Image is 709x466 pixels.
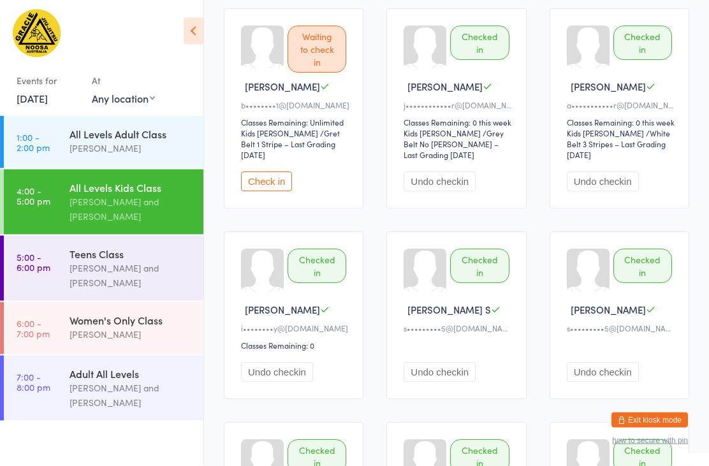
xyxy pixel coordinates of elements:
[4,356,203,421] a: 7:00 -8:00 pmAdult All Levels[PERSON_NAME] and [PERSON_NAME]
[17,132,50,152] time: 1:00 - 2:00 pm
[4,170,203,235] a: 4:00 -5:00 pmAll Levels Kids Class[PERSON_NAME] and [PERSON_NAME]
[567,100,676,111] div: a•••••••••••r@[DOMAIN_NAME]
[611,412,688,428] button: Exit kiosk mode
[288,249,346,284] div: Checked in
[404,172,476,192] button: Undo checkin
[404,128,504,161] span: / Grey Belt No [PERSON_NAME] – Last Grading [DATE]
[404,117,513,128] div: Classes Remaining: 0 this week
[69,194,193,224] div: [PERSON_NAME] and [PERSON_NAME]
[567,117,676,128] div: Classes Remaining: 0 this week
[17,252,50,272] time: 5:00 - 6:00 pm
[69,141,193,156] div: [PERSON_NAME]
[241,117,350,128] div: Classes Remaining: Unlimited
[92,91,155,105] div: Any location
[241,340,350,351] div: Classes Remaining: 0
[241,128,340,161] span: / Gret Belt 1 Stripe – Last Grading [DATE]
[450,249,509,284] div: Checked in
[613,249,672,284] div: Checked in
[69,247,193,261] div: Teens Class
[69,313,193,327] div: Women's Only Class
[17,91,48,105] a: [DATE]
[17,318,50,339] time: 6:00 - 7:00 pm
[69,327,193,342] div: [PERSON_NAME]
[17,372,50,392] time: 7:00 - 8:00 pm
[245,303,320,317] span: [PERSON_NAME]
[245,80,320,94] span: [PERSON_NAME]
[404,128,481,139] div: Kids [PERSON_NAME]
[4,236,203,301] a: 5:00 -6:00 pmTeens Class[PERSON_NAME] and [PERSON_NAME]
[241,172,292,192] button: Check in
[567,363,639,382] button: Undo checkin
[69,180,193,194] div: All Levels Kids Class
[404,323,513,334] div: s•••••••••5@[DOMAIN_NAME]
[92,70,155,91] div: At
[69,261,193,290] div: [PERSON_NAME] and [PERSON_NAME]
[613,26,672,61] div: Checked in
[571,80,646,94] span: [PERSON_NAME]
[17,70,79,91] div: Events for
[4,116,203,168] a: 1:00 -2:00 pmAll Levels Adult Class[PERSON_NAME]
[17,186,50,206] time: 4:00 - 5:00 pm
[612,436,688,445] button: how to secure with pin
[241,363,313,382] button: Undo checkin
[567,323,676,334] div: s•••••••••5@[DOMAIN_NAME]
[288,26,346,73] div: Waiting to check in
[567,172,639,192] button: Undo checkin
[69,367,193,381] div: Adult All Levels
[241,323,350,334] div: i••••••••y@[DOMAIN_NAME]
[407,80,483,94] span: [PERSON_NAME]
[241,128,318,139] div: Kids [PERSON_NAME]
[567,128,644,139] div: Kids [PERSON_NAME]
[571,303,646,317] span: [PERSON_NAME]
[69,381,193,410] div: [PERSON_NAME] and [PERSON_NAME]
[567,128,670,161] span: / White Belt 3 Stripes – Last Grading [DATE]
[450,26,509,61] div: Checked in
[69,127,193,141] div: All Levels Adult Class
[404,100,513,111] div: j••••••••••••r@[DOMAIN_NAME]
[241,100,350,111] div: b••••••••1@[DOMAIN_NAME]
[13,10,61,57] img: Gracie Humaita Noosa
[4,302,203,354] a: 6:00 -7:00 pmWomen's Only Class[PERSON_NAME]
[407,303,491,317] span: [PERSON_NAME] S
[404,363,476,382] button: Undo checkin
